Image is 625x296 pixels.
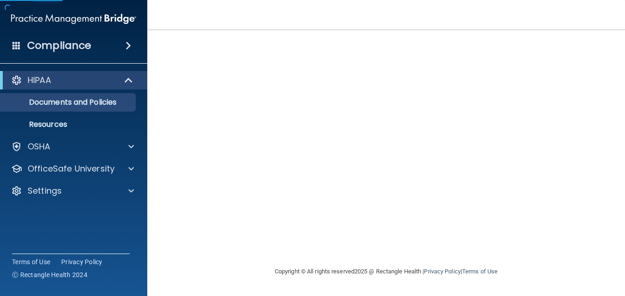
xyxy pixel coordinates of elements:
[28,141,51,152] p: OSHA
[28,185,62,196] p: Settings
[218,257,554,286] div: Copyright © All rights reserved 2025 @ Rectangle Health | |
[27,39,91,52] h4: Compliance
[61,257,103,266] a: Privacy Policy
[6,98,132,107] p: Documents and Policies
[11,141,134,152] a: OSHA
[28,163,115,174] p: OfficeSafe University
[462,268,498,275] a: Terms of Use
[12,270,87,279] span: Ⓒ Rectangle Health 2024
[11,163,134,174] a: OfficeSafe University
[12,257,50,266] a: Terms of Use
[11,185,134,196] a: Settings
[6,120,132,129] p: Resources
[424,268,460,275] a: Privacy Policy
[28,75,51,86] p: HIPAA
[11,10,136,28] img: PMB logo
[11,75,133,86] a: HIPAA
